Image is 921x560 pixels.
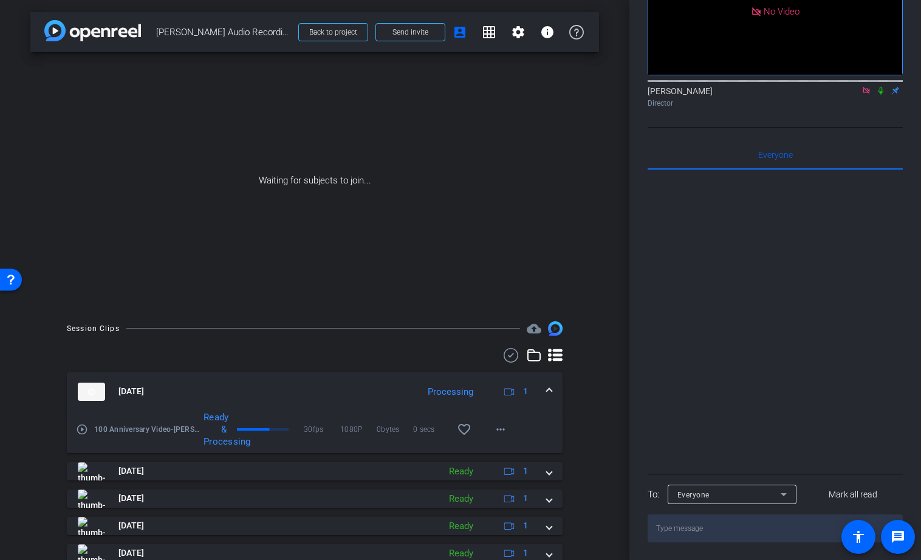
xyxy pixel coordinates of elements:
img: app-logo [44,20,141,41]
span: [DATE] [118,465,144,477]
span: 100 Anniversary Video-[PERSON_NAME] Audio Recording-2025-08-22-12-22-04-482-0 [94,423,200,435]
mat-icon: grid_on [482,25,496,39]
button: Mark all read [804,483,903,505]
span: 1 [523,385,528,398]
div: Ready [443,465,479,479]
span: [DATE] [118,385,144,398]
span: Back to project [309,28,357,36]
span: 1 [523,465,528,477]
span: Mark all read [829,488,877,501]
span: 30fps [304,423,340,435]
div: Waiting for subjects to join... [30,52,599,309]
span: 0bytes [377,423,413,435]
div: To: [648,488,659,502]
mat-icon: play_circle_outline [76,423,88,435]
span: 1 [523,492,528,505]
mat-icon: cloud_upload [527,321,541,336]
img: thumb-nail [78,517,105,535]
div: [PERSON_NAME] [648,85,903,109]
mat-icon: settings [511,25,526,39]
img: Session clips [548,321,563,336]
span: 1 [523,547,528,559]
span: [DATE] [118,547,144,559]
div: Processing [422,385,479,399]
span: No Video [764,5,799,16]
span: 1080P [340,423,377,435]
div: Ready & Processing [197,411,233,448]
mat-icon: favorite_border [457,422,471,437]
button: Send invite [375,23,445,41]
mat-icon: info [540,25,555,39]
img: thumb-nail [78,383,105,401]
mat-expansion-panel-header: thumb-nail[DATE]Ready1 [67,462,563,480]
mat-expansion-panel-header: thumb-nail[DATE]Processing1 [67,372,563,411]
span: [DATE] [118,519,144,532]
span: 1 [523,519,528,532]
mat-expansion-panel-header: thumb-nail[DATE]Ready1 [67,517,563,535]
span: Destinations for your clips [527,321,541,336]
mat-icon: accessibility [851,530,866,544]
span: Everyone [677,491,710,499]
span: Send invite [392,27,428,37]
div: Session Clips [67,323,120,335]
mat-icon: more_horiz [493,422,508,437]
mat-icon: account_box [453,25,467,39]
span: Everyone [758,151,793,159]
img: thumb-nail [78,462,105,480]
mat-expansion-panel-header: thumb-nail[DATE]Ready1 [67,490,563,508]
button: Back to project [298,23,368,41]
img: thumb-nail [78,490,105,508]
span: 0 secs [413,423,450,435]
div: Ready [443,492,479,506]
mat-icon: message [891,530,905,544]
span: [PERSON_NAME] Audio Recording [156,20,291,44]
div: Director [648,98,903,109]
span: [DATE] [118,492,144,505]
div: thumb-nail[DATE]Processing1 [67,411,563,453]
div: Ready [443,519,479,533]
